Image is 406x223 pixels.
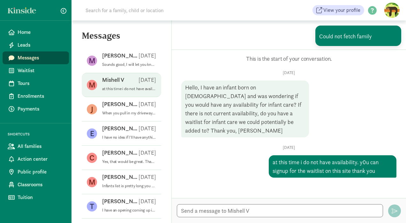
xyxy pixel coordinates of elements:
[87,104,97,114] figure: J
[18,92,64,100] span: Enrollments
[139,125,156,132] p: [DATE]
[71,31,171,46] h5: Messages
[102,125,139,132] p: [PERSON_NAME]
[102,197,139,205] p: [PERSON_NAME]
[3,178,69,191] a: Classrooms
[18,80,64,87] span: Tours
[181,81,309,137] div: Hello, I have an infant born on [DEMOGRAPHIC_DATA] and was wondering if you would have any availa...
[139,173,156,181] p: [DATE]
[102,173,139,181] p: [PERSON_NAME]
[3,103,69,115] a: Payments
[18,194,64,201] span: Tuition
[87,80,97,90] figure: M
[87,201,97,211] figure: T
[3,51,69,64] a: Messages
[3,26,69,39] a: Home
[18,142,64,150] span: All families
[18,168,64,176] span: Public profile
[87,153,97,163] figure: C
[102,62,156,67] p: Sounds good, I will let you know! Thanks!
[18,67,64,74] span: Waitlist
[18,54,64,62] span: Messages
[3,90,69,103] a: Enrollments
[87,128,97,139] figure: E
[181,55,396,63] p: This is the start of your conversation.
[3,39,69,51] a: Leads
[18,105,64,113] span: Payments
[102,135,156,140] p: I have no idea if I'll have anything available at this time. My rates are 255 a week
[3,140,69,153] a: All families
[102,100,139,108] p: [PERSON_NAME]
[102,183,156,188] p: Infants list is pretty long you can still get on it if you would like. I'm currently full
[87,56,97,66] figure: M
[139,100,156,108] p: [DATE]
[102,52,139,59] p: [PERSON_NAME]
[139,52,156,59] p: [DATE]
[181,145,396,150] p: [DATE]
[269,155,396,178] div: at this time i do not have availability. y0u can signup for the waitlist on this site thank you
[139,76,156,84] p: [DATE]
[102,149,139,157] p: [PERSON_NAME] B
[139,197,156,205] p: [DATE]
[102,208,156,213] p: I have an opening coming up in January are you still intgerested
[139,149,156,157] p: [DATE]
[181,70,396,75] p: [DATE]
[18,28,64,36] span: Home
[3,191,69,204] a: Tuition
[87,177,97,187] figure: M
[3,165,69,178] a: Public profile
[102,86,156,91] p: at this time i do not have availability. y0u can signup for the waitlist on this site thank you
[3,77,69,90] a: Tours
[312,5,364,15] a: View your profile
[18,181,64,188] span: Classrooms
[102,159,156,164] p: Yes, that would be great. Thanks!
[102,111,156,116] p: When you pull in my driveway take the sidewalk to the left it goes to the side of the house. see ...
[102,76,124,84] p: Mishell V
[315,26,401,46] div: Could not fetch family
[323,6,360,14] span: View your profile
[18,155,64,163] span: Action center
[82,4,261,17] input: Search for a family, child or location
[18,41,64,49] span: Leads
[3,64,69,77] a: Waitlist
[3,153,69,165] a: Action center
